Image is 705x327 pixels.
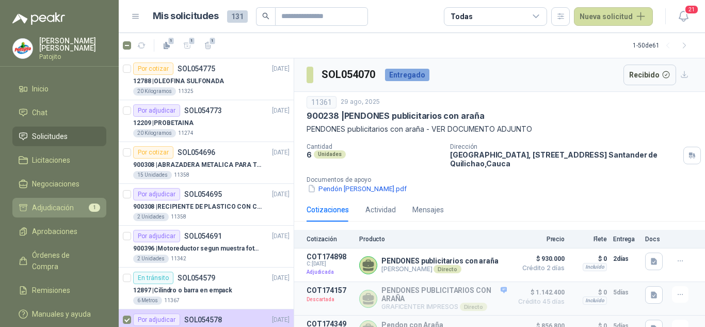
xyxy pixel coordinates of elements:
div: Por adjudicar [133,314,180,326]
span: Chat [32,107,47,118]
div: Directo [460,303,487,311]
p: [DATE] [272,64,290,74]
span: Aprobaciones [32,226,77,237]
a: Remisiones [12,281,106,300]
div: 11361 [307,96,337,108]
span: 1 [209,37,216,45]
span: Órdenes de Compra [32,250,97,272]
div: Todas [451,11,472,22]
div: Mensajes [412,204,444,215]
p: 6 [307,150,312,159]
span: 1 [89,204,100,212]
p: 11358 [174,171,189,179]
div: Entregado [385,69,429,81]
span: Licitaciones [32,154,70,166]
div: Cotizaciones [307,204,349,215]
p: Entrega [613,236,639,243]
img: Logo peakr [12,12,65,25]
a: Por cotizarSOL054696[DATE] 900308 |ABRAZADERA METALICA PARA TAPA DE TAMBOR DE PLASTICO DE 50 LT15... [119,142,294,184]
p: SOL054696 [178,149,215,156]
button: Recibido [623,65,677,85]
div: Directo [434,265,461,273]
button: Pendón [PERSON_NAME].pdf [307,183,408,194]
h3: SOL054070 [322,67,377,83]
span: search [262,12,269,20]
div: Por adjudicar [133,230,180,242]
p: Descartada [307,294,353,305]
p: [DATE] [272,231,290,241]
span: Crédito 45 días [513,299,565,305]
p: SOL054695 [184,191,222,198]
a: Aprobaciones [12,222,106,241]
a: Por adjudicarSOL054773[DATE] 12209 |PROBETAINA20 Kilogramos11274 [119,100,294,142]
a: Negociaciones [12,174,106,194]
div: 1 - 50 de 61 [633,37,693,54]
p: 11367 [164,297,180,305]
a: Inicio [12,79,106,99]
a: Adjudicación1 [12,198,106,217]
p: SOL054773 [184,107,222,114]
p: Producto [359,236,507,243]
span: 1 [168,37,175,45]
a: Por adjudicarSOL054695[DATE] 900308 |RECIPIENTE DE PLASTICO CON CAPACIDAD DE 1.8 LT PARA LA EXTRA... [119,184,294,226]
a: En tránsitoSOL054579[DATE] 12897 |Cilindro o barra en empack6 Metros11367 [119,268,294,309]
p: PENDONES publicitarios con araña - VER DOCUMENTO ADJUNTO [307,123,693,135]
p: 11274 [178,129,194,137]
span: 21 [684,5,699,14]
div: Unidades [314,150,346,159]
p: 12897 | Cilindro o barra en empack [133,286,232,295]
p: 12209 | PROBETAINA [133,118,194,128]
p: SOL054578 [184,316,222,323]
p: [DATE] [272,190,290,199]
h1: Mis solicitudes [153,9,219,24]
span: $ 930.000 [513,253,565,265]
p: Adjudicada [307,267,353,277]
p: 12788 | OLEOFINA SULFONADA [133,76,224,86]
p: 900308 | RECIPIENTE DE PLASTICO CON CAPACIDAD DE 1.8 LT PARA LA EXTRACCIÓN MANUAL DE LIQUIDOS [133,202,262,212]
span: C: [DATE] [307,261,353,267]
p: 11342 [171,255,186,263]
p: SOL054775 [178,65,215,72]
span: Inicio [32,83,49,95]
p: [PERSON_NAME] [PERSON_NAME] [39,37,106,52]
span: Adjudicación [32,202,74,213]
p: 11358 [171,213,186,221]
button: 1 [158,37,175,54]
div: En tránsito [133,272,173,284]
span: Solicitudes [32,131,68,142]
div: 6 Metros [133,297,162,305]
div: 20 Kilogramos [133,129,176,137]
p: [GEOGRAPHIC_DATA], [STREET_ADDRESS] Santander de Quilichao , Cauca [450,150,679,168]
img: Company Logo [13,39,33,58]
p: COT174898 [307,253,353,261]
span: Crédito 2 días [513,265,565,271]
div: Por cotizar [133,146,173,159]
p: GRAFICENTER IMPRESOS [381,303,507,311]
p: PENDONES PUBLICITARIOS CON ARAÑA [381,286,507,303]
div: 2 Unidades [133,213,169,221]
p: [DATE] [272,106,290,116]
a: Manuales y ayuda [12,304,106,324]
p: COT174157 [307,286,353,294]
span: 1 [188,37,196,45]
a: Licitaciones [12,150,106,170]
a: Solicitudes [12,127,106,146]
span: Negociaciones [32,178,79,190]
p: Documentos de apoyo [307,176,701,183]
button: 21 [674,7,693,26]
p: [DATE] [272,148,290,158]
button: 1 [200,37,216,54]
p: 900238 | PENDONES publicitarios con araña [307,111,485,121]
a: Por adjudicarSOL054691[DATE] 900396 |Motoreductor segun muestra fotográfica2 Unidades11342 [119,226,294,268]
p: 5 días [613,286,639,299]
p: 11325 [178,87,194,96]
div: 2 Unidades [133,255,169,263]
div: Por adjudicar [133,188,180,200]
span: 131 [227,10,248,23]
div: 15 Unidades [133,171,172,179]
div: Incluido [583,297,607,305]
p: [PERSON_NAME] [381,265,499,273]
p: 29 ago, 2025 [341,97,380,107]
span: Manuales y ayuda [32,308,91,320]
p: 2 días [613,253,639,265]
